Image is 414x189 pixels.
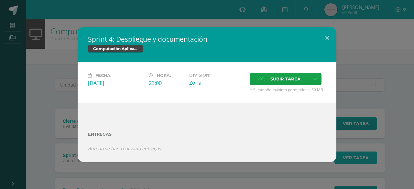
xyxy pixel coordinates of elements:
i: Aún no se han realizado entregas [88,145,161,152]
span: * El tamaño máximo permitido es 50 MB [250,87,326,92]
div: Zona [189,79,245,86]
span: Subir tarea [270,73,300,85]
div: [DATE] [88,79,144,87]
label: División: [189,73,245,78]
h2: Sprint 4: Despliegue y documentación [88,35,326,44]
button: Close (Esc) [318,27,336,49]
span: Hora: [157,73,171,78]
span: Computación Aplicada [88,45,143,53]
div: 23:00 [149,79,184,87]
label: Entregas [88,132,326,137]
span: Fecha: [95,73,111,78]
